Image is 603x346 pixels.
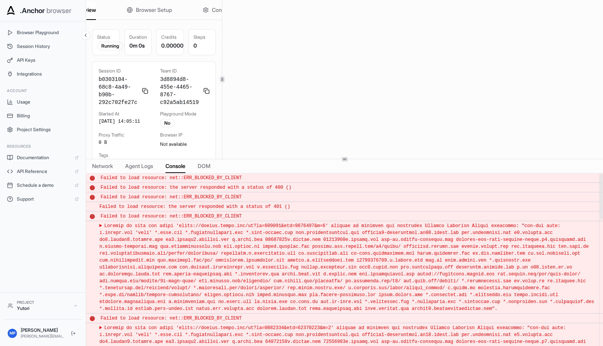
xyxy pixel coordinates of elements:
h3: Resources [7,143,79,149]
span: Not available [160,141,187,147]
div: Status [97,34,115,40]
button: Browser Playground [3,26,83,39]
button: ProjectYutori [4,297,82,315]
button: Usage [3,96,83,108]
div: Browser IP [160,132,209,138]
span: MP [10,330,15,336]
button: Session History [3,40,83,53]
span: ​ [90,203,94,210]
div: Team ID [160,68,209,74]
div: [PERSON_NAME][EMAIL_ADDRESS] [21,333,65,339]
span: ​ [90,184,95,191]
span: Billing [17,113,79,119]
span: DOM [198,162,210,170]
div: 0 [193,42,211,49]
div: 2 [90,185,95,190]
summary: Loremip do sita con adipi 'elits://doeius.tempo.inc/ut?la=609091&etd=9876497&m=6' aliquae ad mini... [99,222,595,312]
span: ​ [90,175,95,181]
span: browser [46,5,71,16]
button: Integrations [3,68,83,80]
div: Steps [193,34,211,40]
img: Anchor Icon [5,5,17,17]
span: Overview [72,6,96,14]
span: Failed to load resource: net::ERR_BLOCKED_BY_CLIENT [101,175,241,181]
span: Failed to load resource: net::ERR_BLOCKED_BY_CLIENT [101,316,241,321]
button: API Keys [3,54,83,66]
a: Support [3,193,83,205]
span: ​ [90,315,95,322]
a: API Reference [3,165,83,178]
div: Session ID [99,68,148,74]
div: Proxy Traffic [99,132,148,138]
div: 6 [90,214,95,219]
div: Duration [129,34,147,40]
div: Playground Mode [160,111,209,117]
div: Yutori [17,305,69,311]
span: ​ [90,194,95,201]
div: Running [97,42,123,50]
button: Billing [3,110,83,122]
span: ​ [90,222,94,229]
div: No [160,119,175,127]
div: 5 [90,316,95,321]
span: Agent Logs [125,162,153,170]
span: API Reference [17,168,71,175]
span: ​ [90,213,95,220]
div: [DATE] 14:05:11 [99,119,148,125]
a: Documentation [3,152,83,164]
div: 4 [90,176,95,181]
button: Project Settings [3,124,83,136]
span: Schedule a demo [17,182,71,188]
div: Tags [99,152,209,158]
span: Failed to load resource: the server responded with a status of 400 () [101,185,291,190]
span: Failed to load resource: net::ERR_BLOCKED_BY_CLIENT [101,194,241,200]
div: Started At [99,111,148,117]
span: Failed to load resource: the server responded with a status of 401 () [99,204,290,209]
div: Credits [161,34,179,40]
span: Failed to load resource: net::ERR_BLOCKED_BY_CLIENT [101,214,241,219]
span: .Anchor [20,5,45,16]
span: Console [165,162,185,170]
button: Collapse sidebar [81,31,90,40]
button: Logout [69,329,78,338]
div: 0.00000 [161,42,179,49]
span: Documentation [17,155,71,161]
span: Integrations [17,71,79,77]
div: 3 [90,195,95,200]
span: b0303104-68c8-4a49-b90b-292c702fe27c [99,76,137,106]
span: Browser Setup [136,6,172,14]
span: ​ [90,325,94,331]
span: Session History [17,43,79,49]
h3: Account [7,88,79,94]
div: 0m 0s [129,42,147,49]
span: Browser Playground [17,30,79,36]
span: Support [17,196,71,202]
div: [PERSON_NAME] [21,327,65,333]
a: Schedule a demo [3,179,83,191]
span: Network [92,162,113,170]
span: Usage [17,99,79,105]
span: 3d8894d8-455e-4465-8767-c92a5ab14519 [160,76,199,106]
div: Project [17,300,69,305]
span: Project Settings [17,127,79,133]
div: 0 B [99,140,148,146]
span: Configuration [212,6,245,14]
span: API Keys [17,57,79,63]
